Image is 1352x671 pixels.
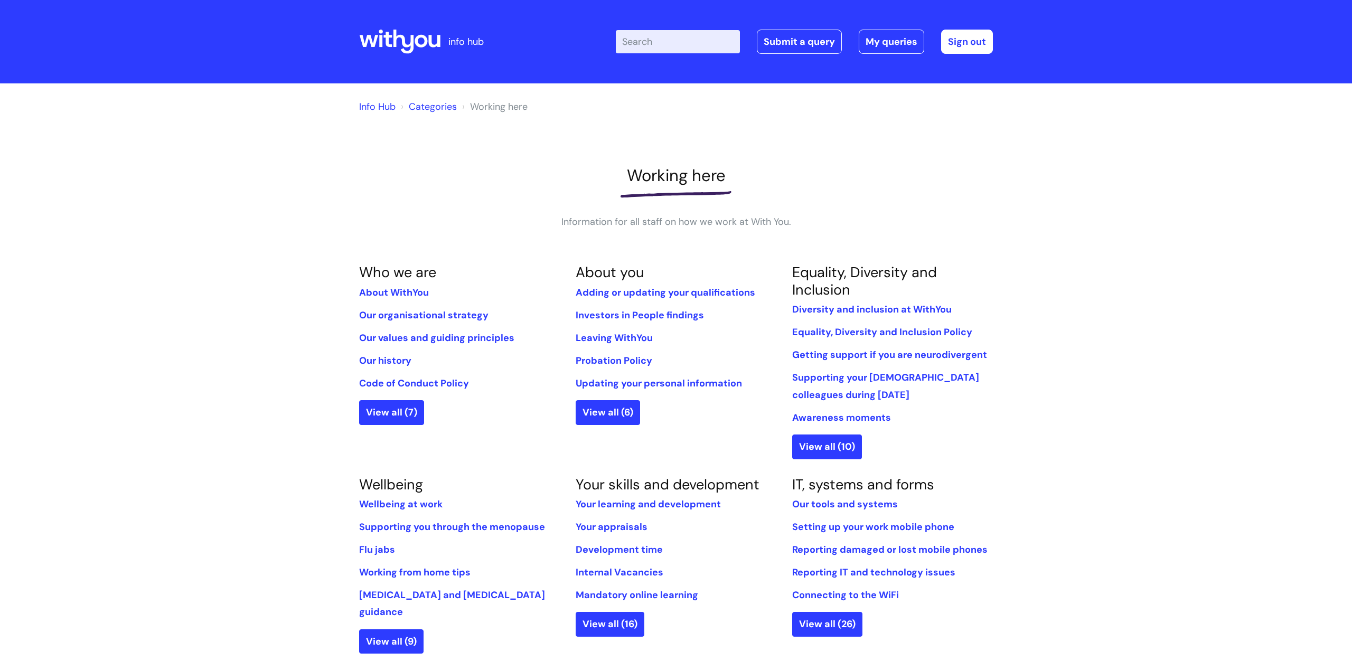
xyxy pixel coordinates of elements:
[576,354,652,367] a: Probation Policy
[941,30,993,54] a: Sign out
[792,303,952,316] a: Diversity and inclusion at WithYou
[359,377,469,390] a: Code of Conduct Policy
[359,566,471,579] a: Working from home tips
[359,332,514,344] a: Our values and guiding principles
[792,589,899,601] a: Connecting to the WiFi
[359,100,396,113] a: Info Hub
[359,589,545,618] a: [MEDICAL_DATA] and [MEDICAL_DATA] guidance
[409,100,457,113] a: Categories
[859,30,924,54] a: My queries
[359,543,395,556] a: Flu jabs
[448,33,484,50] p: info hub
[792,566,955,579] a: Reporting IT and technology issues
[792,326,972,338] a: Equality, Diversity and Inclusion Policy
[792,263,937,298] a: Equality, Diversity and Inclusion
[459,98,528,115] li: Working here
[398,98,457,115] li: Solution home
[576,566,663,579] a: Internal Vacancies
[576,612,644,636] a: View all (16)
[792,434,862,459] a: View all (10)
[576,543,663,556] a: Development time
[359,521,545,533] a: Supporting you through the menopause
[792,411,891,424] a: Awareness moments
[792,348,987,361] a: Getting support if you are neurodivergent
[792,543,988,556] a: Reporting damaged or lost mobile phones
[576,286,755,299] a: Adding or updating your qualifications
[576,589,698,601] a: Mandatory online learning
[792,521,954,533] a: Setting up your work mobile phone
[576,309,704,322] a: Investors in People findings
[792,498,898,511] a: Our tools and systems
[576,475,759,494] a: Your skills and development
[576,377,742,390] a: Updating your personal information
[576,498,721,511] a: Your learning and development
[359,286,429,299] a: About WithYou
[359,629,424,654] a: View all (9)
[616,30,993,54] div: | -
[792,612,862,636] a: View all (26)
[359,263,436,281] a: Who we are
[359,354,411,367] a: Our history
[576,332,653,344] a: Leaving WithYou
[576,263,644,281] a: About you
[792,475,934,494] a: IT, systems and forms
[359,498,443,511] a: Wellbeing at work
[359,475,423,494] a: Wellbeing
[359,309,489,322] a: Our organisational strategy
[757,30,842,54] a: Submit a query
[359,166,993,185] h1: Working here
[576,521,647,533] a: Your appraisals
[616,30,740,53] input: Search
[792,371,979,401] a: Supporting your [DEMOGRAPHIC_DATA] colleagues during [DATE]
[576,400,640,424] a: View all (6)
[359,400,424,424] a: View all (7)
[518,213,834,230] p: Information for all staff on how we work at With You.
